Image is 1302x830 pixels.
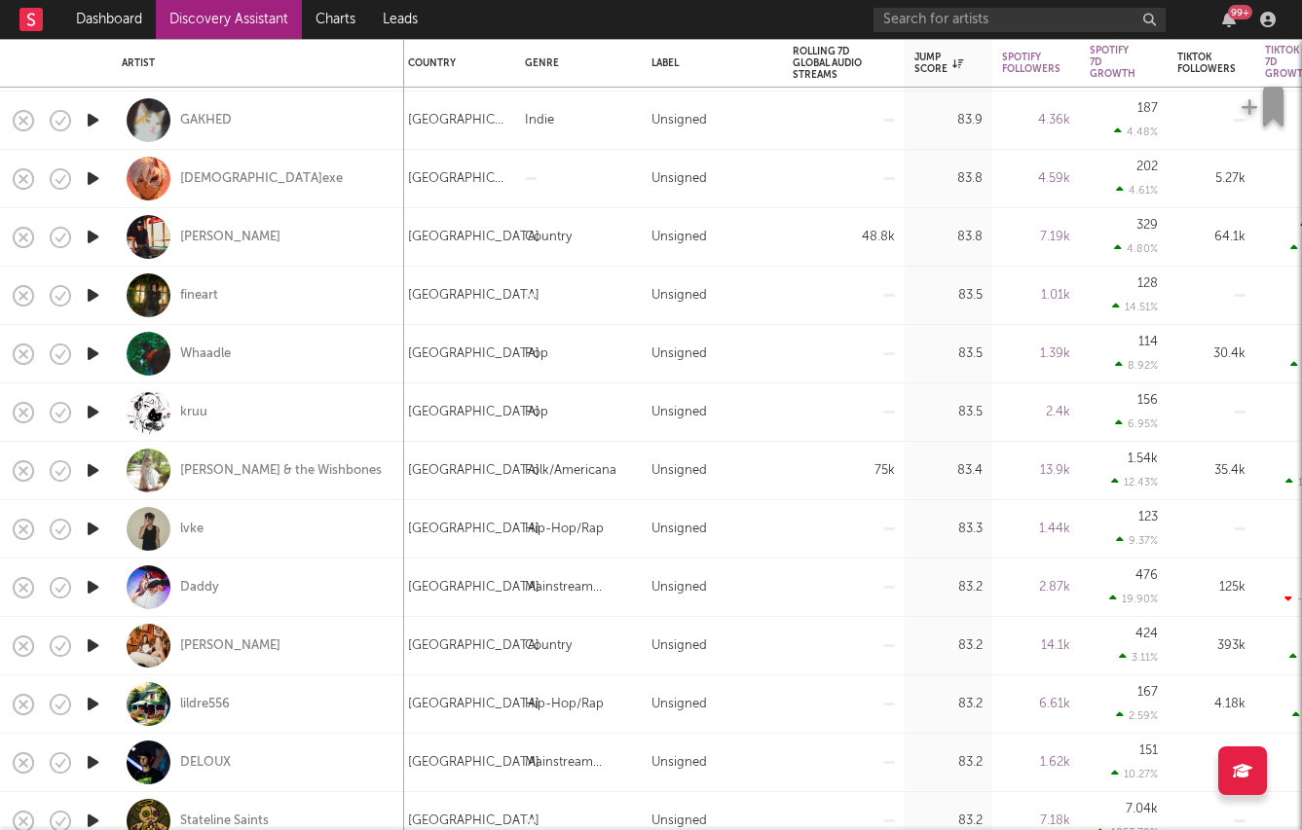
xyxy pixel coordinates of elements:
div: 83.2 [914,634,983,658]
div: Mainstream Electronic [525,576,632,599]
div: Unsigned [651,751,707,775]
div: Unsigned [651,459,707,483]
div: [GEOGRAPHIC_DATA] [408,226,539,249]
div: [DEMOGRAPHIC_DATA]exe [180,170,343,188]
div: Unsigned [651,343,707,366]
div: 393k [1177,634,1246,658]
div: [GEOGRAPHIC_DATA] [408,167,505,191]
div: 83.8 [914,226,983,249]
div: [GEOGRAPHIC_DATA] [408,284,539,307]
div: 476 [1135,569,1158,582]
div: GAKHED [180,112,232,129]
div: 12.43 % [1111,476,1158,488]
div: Country [525,226,572,249]
div: 83.2 [914,751,983,775]
button: 99+ [1222,12,1236,27]
div: Indie [525,109,554,132]
div: 329 [1136,219,1158,232]
div: Rolling 7D Global Audio Streams [793,46,866,81]
a: [PERSON_NAME] & the Wishbones [180,462,382,480]
div: [GEOGRAPHIC_DATA] [408,751,539,775]
div: Mainstream Electronic [525,751,632,775]
div: 128 [1137,277,1158,290]
div: 6.61k [1002,693,1070,716]
div: Country [408,57,496,69]
div: 83.5 [914,401,983,424]
div: [GEOGRAPHIC_DATA] [408,343,539,366]
div: Artist [122,57,385,69]
div: 14.51 % [1112,301,1158,313]
div: [GEOGRAPHIC_DATA] [408,518,539,541]
div: Label [651,57,763,69]
div: 83.9 [914,109,983,132]
div: 4.36k [1002,109,1070,132]
div: 6.95 % [1115,417,1158,430]
div: 4.59k [1002,167,1070,191]
div: fineart [180,287,218,305]
div: Pop [525,401,548,424]
div: Stateline Saints [180,812,269,830]
div: Unsigned [651,167,707,191]
div: 9.37 % [1116,534,1158,547]
div: 2.87k [1002,576,1070,599]
div: 5.27k [1177,167,1246,191]
div: Folk/Americana [525,459,616,483]
div: 4.18k [1177,693,1246,716]
div: Tiktok Followers [1177,52,1236,75]
div: Pop [525,343,548,366]
div: 8.92 % [1115,359,1158,372]
div: Unsigned [651,109,707,132]
a: [PERSON_NAME] [180,229,280,246]
div: 75k [793,459,895,483]
div: 1.62k [1002,751,1070,775]
div: Spotify 7D Growth [1090,45,1135,80]
div: 202 [1136,161,1158,173]
div: 125k [1177,576,1246,599]
div: 114 [1138,336,1158,348]
div: Spotify Followers [1002,52,1060,75]
div: 83.5 [914,284,983,307]
div: 4.61 % [1116,184,1158,197]
div: 1.44k [1002,518,1070,541]
div: 3.11 % [1119,651,1158,664]
div: Genre [525,57,622,69]
div: 2.59 % [1116,709,1158,722]
div: Unsigned [651,401,707,424]
div: [GEOGRAPHIC_DATA] [408,576,539,599]
div: 1.01k [1002,284,1070,307]
div: 83.3 [914,518,983,541]
div: [GEOGRAPHIC_DATA] [408,401,539,424]
div: 64.1k [1177,226,1246,249]
div: 83.2 [914,693,983,716]
div: Jump Score [914,52,963,75]
input: Search for artists [874,8,1166,32]
div: 2.4k [1002,401,1070,424]
div: 7.04k [1126,803,1158,815]
div: [GEOGRAPHIC_DATA] [408,693,539,716]
div: [GEOGRAPHIC_DATA] [408,459,539,483]
div: 83.4 [914,459,983,483]
a: lvke [180,521,204,538]
div: 1.39k [1002,343,1070,366]
div: Unsigned [651,693,707,716]
a: kruu [180,404,207,421]
a: Daddy [180,579,219,596]
div: 13.9k [1002,459,1070,483]
div: 4.48 % [1114,126,1158,138]
a: Whaadle [180,345,231,363]
div: Hip-Hop/Rap [525,518,604,541]
div: 19.90 % [1109,593,1158,605]
a: [PERSON_NAME] [180,637,280,655]
div: Unsigned [651,226,707,249]
div: [GEOGRAPHIC_DATA] [408,109,505,132]
div: 4.80 % [1114,242,1158,255]
a: lildre556 [180,696,230,713]
div: 10.27 % [1111,768,1158,780]
div: DELOUX [180,754,231,772]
